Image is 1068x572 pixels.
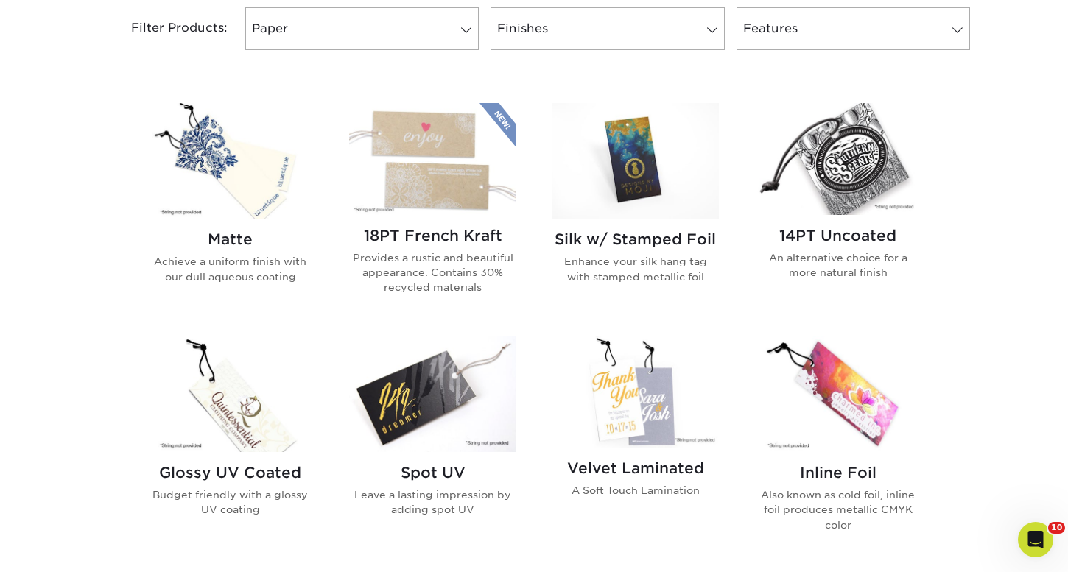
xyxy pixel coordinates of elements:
h2: Spot UV [349,464,516,481]
a: Inline Foil Hang Tags Inline Foil Also known as cold foil, inline foil produces metallic CMYK color [754,336,921,556]
iframe: Intercom live chat [1018,522,1053,557]
img: Matte Hang Tags [147,103,314,219]
a: Silk w/ Stamped Foil Hang Tags Silk w/ Stamped Foil Enhance your silk hang tag with stamped metal... [552,103,719,319]
a: Glossy UV Coated Hang Tags Glossy UV Coated Budget friendly with a glossy UV coating [147,336,314,556]
img: Velvet Laminated Hang Tags [552,336,719,448]
a: 14PT Uncoated Hang Tags 14PT Uncoated An alternative choice for a more natural finish [754,103,921,319]
p: Provides a rustic and beautiful appearance. Contains 30% recycled materials [349,250,516,295]
p: Achieve a uniform finish with our dull aqueous coating [147,254,314,284]
img: Silk w/ Stamped Foil Hang Tags [552,103,719,219]
h2: 18PT French Kraft [349,227,516,244]
h2: Matte [147,230,314,248]
p: Also known as cold foil, inline foil produces metallic CMYK color [754,487,921,532]
a: 18PT French Kraft Hang Tags 18PT French Kraft Provides a rustic and beautiful appearance. Contain... [349,103,516,319]
p: A Soft Touch Lamination [552,483,719,498]
div: Filter Products: [92,7,239,50]
h2: Velvet Laminated [552,459,719,477]
a: Paper [245,7,479,50]
img: Spot UV Hang Tags [349,336,516,452]
h2: Inline Foil [754,464,921,481]
h2: Glossy UV Coated [147,464,314,481]
span: 10 [1048,522,1065,534]
h2: Silk w/ Stamped Foil [552,230,719,248]
a: Matte Hang Tags Matte Achieve a uniform finish with our dull aqueous coating [147,103,314,319]
img: Inline Foil Hang Tags [754,336,921,452]
a: Spot UV Hang Tags Spot UV Leave a lasting impression by adding spot UV [349,336,516,556]
a: Velvet Laminated Hang Tags Velvet Laminated A Soft Touch Lamination [552,336,719,556]
p: Budget friendly with a glossy UV coating [147,487,314,518]
a: Finishes [491,7,724,50]
img: 14PT Uncoated Hang Tags [754,103,921,214]
a: Features [737,7,970,50]
img: Glossy UV Coated Hang Tags [147,336,314,452]
p: Enhance your silk hang tag with stamped metallic foil [552,254,719,284]
p: An alternative choice for a more natural finish [754,250,921,280]
h2: 14PT Uncoated [754,227,921,244]
p: Leave a lasting impression by adding spot UV [349,487,516,518]
img: New Product [479,103,516,147]
img: 18PT French Kraft Hang Tags [349,103,516,214]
